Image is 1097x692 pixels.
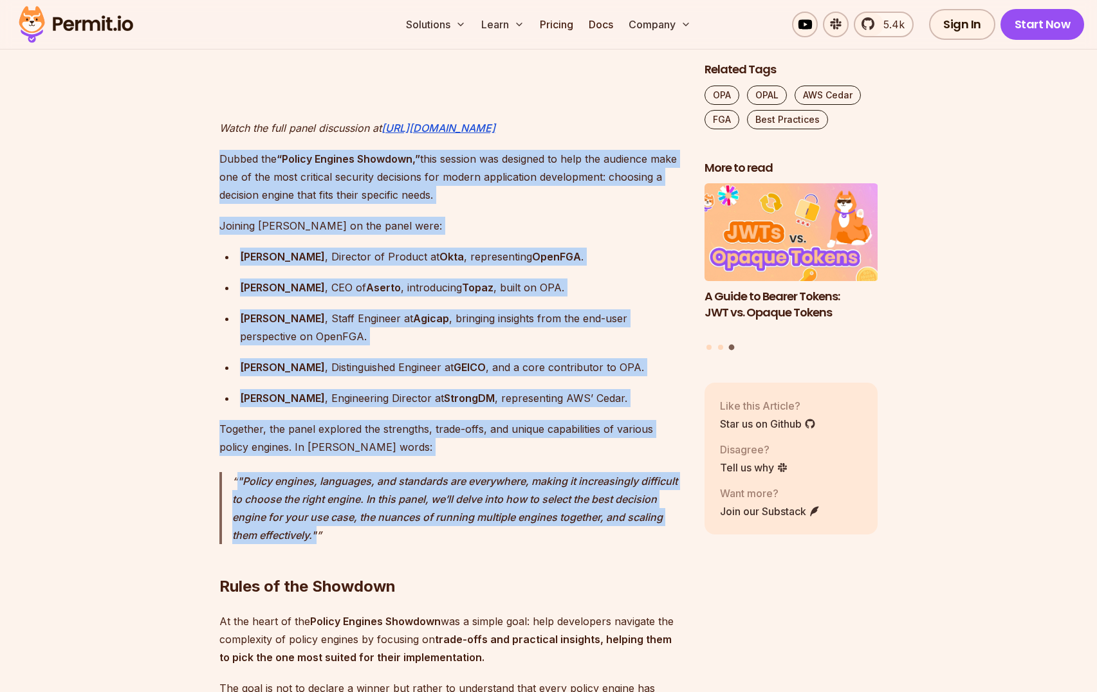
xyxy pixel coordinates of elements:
[439,250,464,263] strong: Okta
[240,312,325,325] strong: [PERSON_NAME]
[720,486,820,501] p: Want more?
[705,86,739,105] a: OPA
[929,9,995,40] a: Sign In
[705,184,878,282] img: A Guide to Bearer Tokens: JWT vs. Opaque Tokens
[729,345,735,351] button: Go to slide 3
[705,184,878,337] li: 3 of 3
[720,416,816,432] a: Star us on Github
[535,12,578,37] a: Pricing
[219,122,382,134] em: Watch the full panel discussion at
[240,389,684,407] div: , Engineering Director at , representing AWS’ Cedar.
[219,420,684,456] p: Together, the panel explored the strengths, trade-offs, and unique capabilities of various policy...
[219,633,672,664] strong: trade-offs and practical insights, helping them to pick the one most suited for their implementat...
[747,86,787,105] a: OPAL
[705,160,878,176] h2: More to read
[232,472,684,544] p: "Policy engines, languages, and standards are everywhere, making it increasingly difficult to cho...
[584,12,618,37] a: Docs
[240,250,325,263] strong: [PERSON_NAME]
[876,17,905,32] span: 5.4k
[705,289,878,321] h3: A Guide to Bearer Tokens: JWT vs. Opaque Tokens
[476,12,530,37] button: Learn
[240,281,325,294] strong: [PERSON_NAME]
[720,442,788,457] p: Disagree?
[240,358,684,376] div: , Distinguished Engineer at , and a core contributor to OPA.
[240,392,325,405] strong: [PERSON_NAME]
[720,504,820,519] a: Join our Substack
[705,184,878,337] a: A Guide to Bearer Tokens: JWT vs. Opaque TokensA Guide to Bearer Tokens: JWT vs. Opaque Tokens
[219,150,684,204] p: Dubbed the this session was designed to help the audience make one of the most critical security ...
[219,525,684,597] h2: Rules of the Showdown
[720,460,788,475] a: Tell us why
[747,110,828,129] a: Best Practices
[705,184,878,352] div: Posts
[706,345,712,350] button: Go to slide 1
[401,12,471,37] button: Solutions
[366,281,401,294] strong: Aserto
[532,250,581,263] strong: OpenFGA
[623,12,696,37] button: Company
[240,309,684,345] div: , Staff Engineer at , bringing insights from the end-user perspective on OpenFGA.
[454,361,486,374] strong: GEICO
[277,152,420,165] strong: “Policy Engines Showdown,”
[854,12,914,37] a: 5.4k
[219,612,684,666] p: At the heart of the was a simple goal: help developers navigate the complexity of policy engines ...
[705,62,878,78] h2: Related Tags
[720,398,816,414] p: Like this Article?
[462,281,493,294] strong: Topaz
[240,248,684,266] div: , Director of Product at , representing .
[705,110,739,129] a: FGA
[413,312,449,325] strong: Agicap
[240,361,325,374] strong: [PERSON_NAME]
[1000,9,1085,40] a: Start Now
[718,345,723,350] button: Go to slide 2
[795,86,861,105] a: AWS Cedar
[13,3,139,46] img: Permit logo
[240,278,684,296] div: , CEO of , introducing , built on OPA.
[444,392,495,405] strong: StrongDM
[382,122,495,134] a: [URL][DOMAIN_NAME]
[219,217,684,235] p: Joining [PERSON_NAME] on the panel were:
[310,615,441,628] strong: Policy Engines Showdown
